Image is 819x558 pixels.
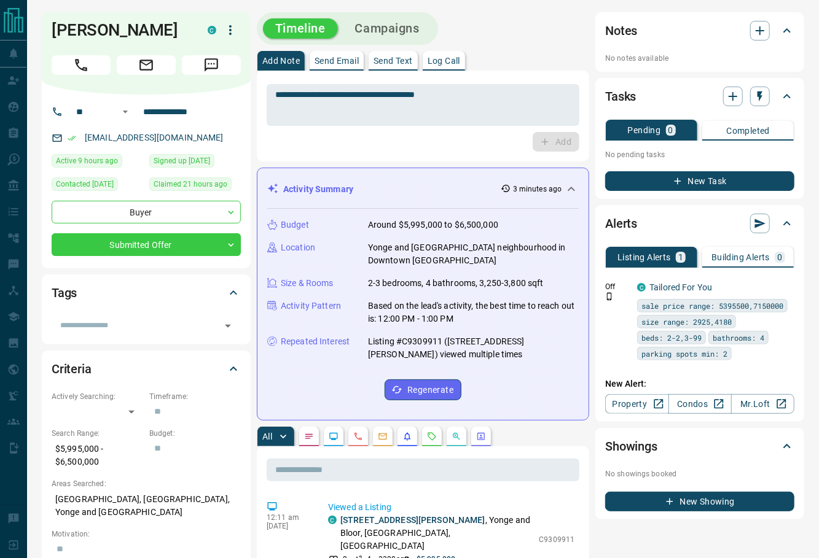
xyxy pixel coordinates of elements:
[52,233,241,256] div: Submitted Offer
[374,56,413,65] p: Send Text
[340,515,485,525] a: [STREET_ADDRESS][PERSON_NAME]
[149,391,241,402] p: Timeframe:
[605,292,614,301] svg: Push Notification Only
[149,177,241,195] div: Tue Oct 14 2025
[628,126,661,134] p: Pending
[605,214,637,233] h2: Alerts
[368,219,498,231] p: Around $5,995,000 to $6,500,000
[149,154,241,171] div: Fri Jun 18 2021
[340,514,533,552] p: , Yonge and Bloor, [GEOGRAPHIC_DATA], [GEOGRAPHIC_DATA]
[52,391,143,402] p: Actively Searching:
[605,492,794,511] button: New Showing
[649,282,712,292] a: Tailored For You
[262,56,300,65] p: Add Note
[267,178,579,201] div: Activity Summary3 minutes ago
[452,432,461,441] svg: Opportunities
[605,432,794,461] div: Showings
[605,53,794,64] p: No notes available
[281,241,315,254] p: Location
[281,219,309,231] p: Budget
[641,347,727,360] span: parking spots min: 2
[68,134,76,142] svg: Email Verified
[267,522,310,530] p: [DATE]
[219,317,237,335] button: Open
[605,16,794,45] div: Notes
[368,241,579,267] p: Yonge and [GEOGRAPHIC_DATA] neighbourhood in Downtown [GEOGRAPHIC_DATA]
[353,432,363,441] svg: Calls
[149,428,241,439] p: Budget:
[605,468,794,479] p: No showings booked
[605,209,794,238] div: Alerts
[52,20,189,40] h1: [PERSON_NAME]
[641,331,702,344] span: beds: 2-2,3-99
[118,104,133,119] button: Open
[52,283,77,303] h2: Tags
[668,126,673,134] p: 0
[711,253,770,262] p: Building Alerts
[343,18,432,39] button: Campaigns
[713,331,764,344] span: bathrooms: 4
[605,145,794,164] p: No pending tasks
[428,56,460,65] p: Log Call
[85,133,224,142] a: [EMAIL_ADDRESS][DOMAIN_NAME]
[605,171,794,191] button: New Task
[777,253,782,262] p: 0
[605,82,794,111] div: Tasks
[385,379,461,400] button: Regenerate
[605,378,794,390] p: New Alert:
[208,26,216,34] div: condos.ca
[329,432,339,441] svg: Lead Browsing Activity
[368,300,579,325] p: Based on the lead's activity, the best time to reach out is: 12:00 PM - 1:00 PM
[52,201,241,223] div: Buyer
[605,21,637,41] h2: Notes
[731,394,794,414] a: Mr.Loft
[637,283,646,292] div: condos.ca
[281,335,350,348] p: Repeated Interest
[605,394,668,414] a: Property
[56,155,118,167] span: Active 9 hours ago
[117,55,176,75] span: Email
[154,178,227,190] span: Claimed 21 hours ago
[402,432,412,441] svg: Listing Alerts
[476,432,486,441] svg: Agent Actions
[605,436,657,456] h2: Showings
[52,439,143,472] p: $5,995,000 - $6,500,000
[378,432,388,441] svg: Emails
[304,432,314,441] svg: Notes
[262,432,272,441] p: All
[52,529,241,540] p: Motivation:
[328,501,574,514] p: Viewed a Listing
[281,300,341,312] p: Activity Pattern
[52,177,143,195] div: Sat Jun 19 2021
[52,154,143,171] div: Wed Oct 15 2025
[154,155,210,167] span: Signed up [DATE]
[668,394,732,414] a: Condos
[52,478,241,489] p: Areas Searched:
[605,87,636,106] h2: Tasks
[641,316,732,328] span: size range: 2925,4180
[539,534,574,545] p: C9309911
[52,359,92,379] h2: Criteria
[52,489,241,522] p: [GEOGRAPHIC_DATA], [GEOGRAPHIC_DATA], Yonge and [GEOGRAPHIC_DATA]
[641,300,783,312] span: sale price range: 5395500,7150000
[368,335,579,361] p: Listing #C9309911 ([STREET_ADDRESS][PERSON_NAME]) viewed multiple times
[182,55,241,75] span: Message
[678,253,683,262] p: 1
[513,184,562,195] p: 3 minutes ago
[605,281,630,292] p: Off
[52,428,143,439] p: Search Range:
[315,56,359,65] p: Send Email
[427,432,437,441] svg: Requests
[267,513,310,522] p: 12:11 am
[617,253,671,262] p: Listing Alerts
[52,55,111,75] span: Call
[726,126,770,135] p: Completed
[283,183,353,196] p: Activity Summary
[56,178,114,190] span: Contacted [DATE]
[368,277,544,290] p: 2-3 bedrooms, 4 bathrooms, 3,250-3,800 sqft
[52,278,241,308] div: Tags
[263,18,338,39] button: Timeline
[52,354,241,384] div: Criteria
[328,516,337,524] div: condos.ca
[281,277,334,290] p: Size & Rooms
